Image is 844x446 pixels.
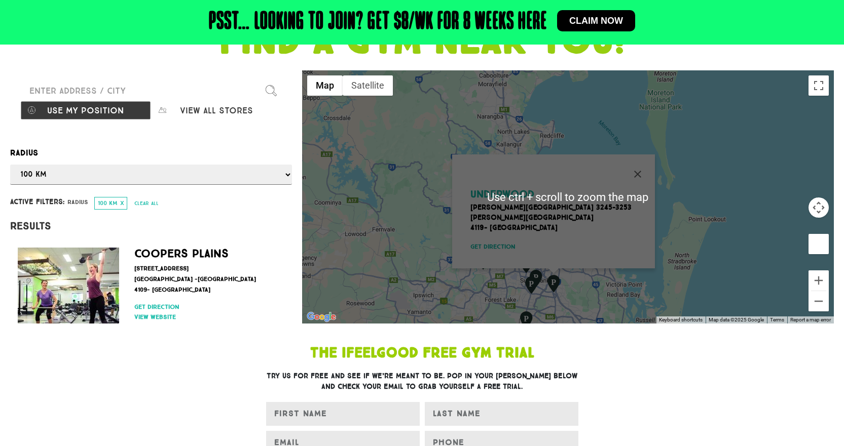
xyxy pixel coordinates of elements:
[134,200,159,207] span: Clear all
[518,255,535,274] div: Coopers Plains
[343,75,393,96] button: Show satellite imagery
[659,316,703,323] button: Keyboard shortcuts
[199,346,645,360] h1: The IfeelGood Free Gym Trial
[527,269,544,288] div: Runcorn
[518,310,535,330] div: Park Ridge
[809,270,829,291] button: Zoom in
[134,312,279,321] a: View website
[10,146,292,159] label: Radius
[67,197,88,207] span: Radius
[493,250,510,269] div: Oxley
[266,371,578,392] h3: Try us for free and see if we’re meant to be. Pop in your [PERSON_NAME] below and check your emai...
[266,402,420,426] input: FIRST NAME
[20,101,151,120] button: Use my position
[809,234,829,254] button: Drag Pegman onto the map to open Street View
[709,317,764,322] span: Map data ©2025 Google
[134,302,279,311] a: Get direction
[523,275,540,295] div: Calamvale
[98,199,118,207] span: 100 km
[425,402,578,426] input: LAST NAME
[10,196,64,207] span: Active filters:
[809,75,829,96] button: Toggle fullscreen view
[809,197,829,218] button: Map camera controls
[307,75,343,96] button: Show street map
[470,242,645,251] a: Get direction
[790,317,831,322] a: Report a map error
[626,162,650,186] button: Close
[470,191,539,199] a: Underwood
[470,188,534,200] span: Underwood
[809,291,829,311] button: Zoom out
[470,202,645,233] p: [PERSON_NAME][GEOGRAPHIC_DATA] 3245-3253 [PERSON_NAME][GEOGRAPHIC_DATA] 4119- [GEOGRAPHIC_DATA]
[266,85,277,96] img: search.svg
[209,10,547,34] h2: Psst… Looking to join? Get $8/wk for 8 weeks here
[134,263,279,295] p: [STREET_ADDRESS] [GEOGRAPHIC_DATA] -[GEOGRAPHIC_DATA] 4109- [GEOGRAPHIC_DATA]
[151,101,282,120] button: View all stores
[569,16,623,25] span: Claim now
[134,247,229,260] a: Coopers Plains
[305,310,338,323] a: Click to see this area on Google Maps
[10,220,292,232] h4: Results
[5,24,839,60] h1: FIND A GYM NEAR YOU!
[545,274,562,293] div: Underwood
[474,251,492,270] div: Middle Park
[557,10,635,31] a: Claim now
[770,317,784,322] a: Terms (opens in new tab)
[305,310,338,323] img: Google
